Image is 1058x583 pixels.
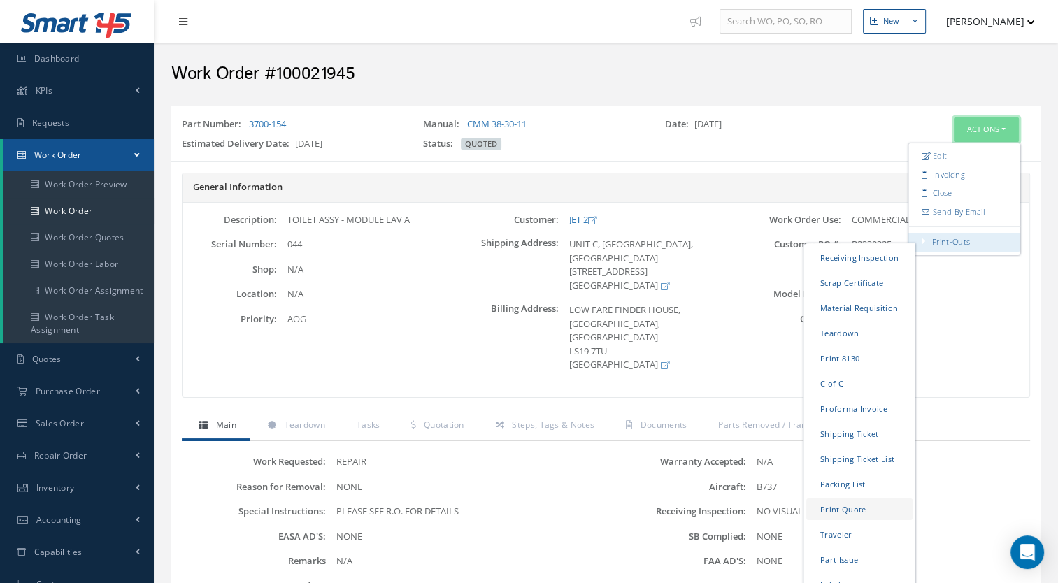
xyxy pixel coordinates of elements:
[746,530,1027,544] div: NONE
[36,514,82,526] span: Accounting
[747,364,841,374] label: ESN:
[908,166,1020,185] a: Invoicing
[34,546,83,558] span: Capabilities
[806,448,913,470] a: Shipping Ticket List
[641,419,687,431] span: Documents
[559,238,747,292] div: UNIT C, [GEOGRAPHIC_DATA], [GEOGRAPHIC_DATA] [STREET_ADDRESS] [GEOGRAPHIC_DATA]
[747,264,841,275] label: MFG:
[465,215,559,225] label: Customer:
[36,85,52,96] span: KPIs
[3,278,154,304] a: Work Order Assignment
[34,149,82,161] span: Work Order
[183,239,277,250] label: Serial Number:
[806,373,913,394] a: C of C
[806,297,913,319] a: Material Requisition
[185,531,326,542] label: EASA AD'S:
[461,138,501,150] span: QUOTED
[746,455,1027,469] div: N/A
[465,238,559,292] label: Shipping Address:
[718,419,836,431] span: Parts Removed / Transferred
[806,423,913,445] a: Shipping Ticket
[806,247,913,268] a: Receiving Inspection
[655,117,896,137] div: [DATE]
[1010,535,1044,569] div: Open Intercom Messenger
[326,455,606,469] div: REPAIR
[478,412,608,441] a: Steps, Tags & Notes
[908,184,1020,203] a: Close
[701,412,850,441] a: Parts Removed / Transferred
[806,347,913,369] a: Print 8130
[747,239,841,250] label: Customer RO #:
[806,524,913,545] a: Traveler
[606,482,747,492] label: Aircraft:
[3,251,154,278] a: Work Order Labor
[326,480,606,494] div: NONE
[954,117,1019,142] button: Actions
[326,530,606,544] div: NONE
[287,238,302,250] span: 044
[182,412,250,441] a: Main
[182,137,295,151] label: Estimated Delivery Date:
[32,117,69,129] span: Requests
[185,556,326,566] label: Remarks
[747,215,841,225] label: Work Order Use:
[183,215,277,225] label: Description:
[608,412,701,441] a: Documents
[3,224,154,251] a: Work Order Quotes
[841,362,1029,376] div: -
[559,303,747,372] div: LOW FARE FINDER HOUSE, [GEOGRAPHIC_DATA], [GEOGRAPHIC_DATA] LS19 7TU [GEOGRAPHIC_DATA]
[841,213,1029,227] div: COMMERCIAL USE
[606,531,747,542] label: SB Complied:
[3,171,154,198] a: Work Order Preview
[183,314,277,324] label: Priority:
[806,498,913,520] a: Print Quote
[216,419,236,431] span: Main
[908,147,1020,166] a: Edit
[423,137,459,151] label: Status:
[183,289,277,299] label: Location:
[908,203,1020,222] a: Send By Email
[185,482,326,492] label: Reason for Removal:
[3,198,154,224] a: Work Order
[171,137,413,157] div: [DATE]
[933,8,1035,35] button: [PERSON_NAME]
[720,9,852,34] input: Search WO, PO, SO, RO
[193,182,1019,193] h5: General Information
[277,263,465,277] div: N/A
[326,554,606,568] div: N/A
[841,287,1029,301] div: -
[185,456,326,467] label: Work Requested:
[606,556,747,566] label: FAA AD'S:
[841,263,1029,277] div: -
[747,338,841,349] label: Label:
[606,506,747,517] label: Receiving Inspection:
[512,419,594,431] span: Steps, Tags & Notes
[36,385,100,397] span: Purchase Order
[665,117,694,131] label: Date:
[932,236,970,247] a: Print-Outs
[465,303,559,372] label: Billing Address:
[34,449,87,461] span: Repair Order
[326,505,606,519] div: PLEASE SEE R.O. FOR DETAILS
[841,312,1029,326] div: 1
[747,289,841,299] label: Model Number:
[883,15,899,27] div: New
[467,117,527,130] a: CMM 38-30-11
[806,549,913,570] a: Part Issue
[339,412,394,441] a: Tasks
[806,272,913,294] a: Scrap Certificate
[183,264,277,275] label: Shop:
[746,505,1027,519] div: NO VISUAL DAMAGE
[171,64,1041,85] h2: Work Order #100021945
[36,417,84,429] span: Sales Order
[284,419,324,431] span: Teardown
[250,412,339,441] a: Teardown
[423,117,465,131] label: Manual:
[747,314,841,324] label: Quantity:
[424,419,464,431] span: Quotation
[863,9,926,34] button: New
[277,213,465,227] div: TOILET ASSY - MODULE LAV A
[182,117,247,131] label: Part Number:
[806,322,913,344] a: Teardown
[746,480,1027,494] div: B737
